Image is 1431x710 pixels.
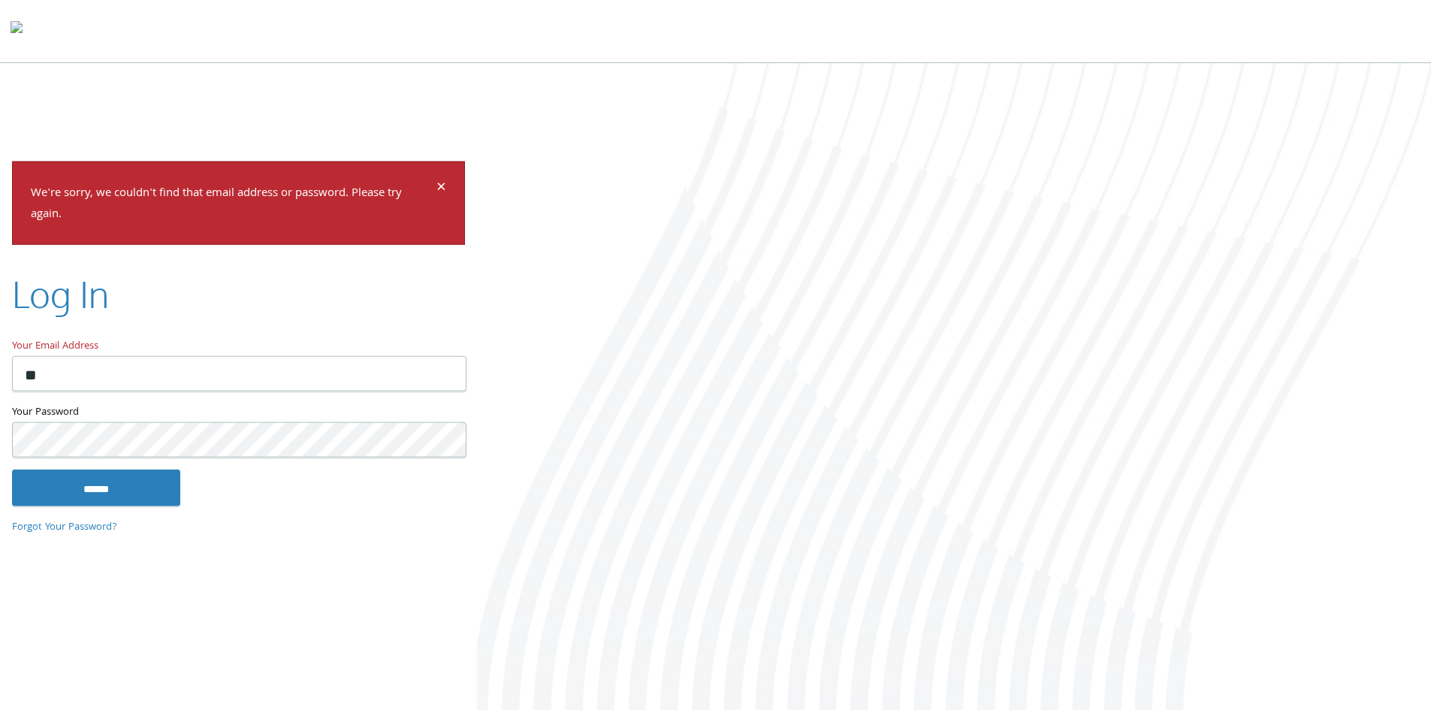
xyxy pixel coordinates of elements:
[31,183,434,226] p: We're sorry, we couldn't find that email address or password. Please try again.
[11,16,23,46] img: todyl-logo-dark.svg
[12,403,465,422] label: Your Password
[12,518,117,535] a: Forgot Your Password?
[436,180,446,198] button: Dismiss alert
[436,174,446,203] span: ×
[12,269,109,319] h2: Log In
